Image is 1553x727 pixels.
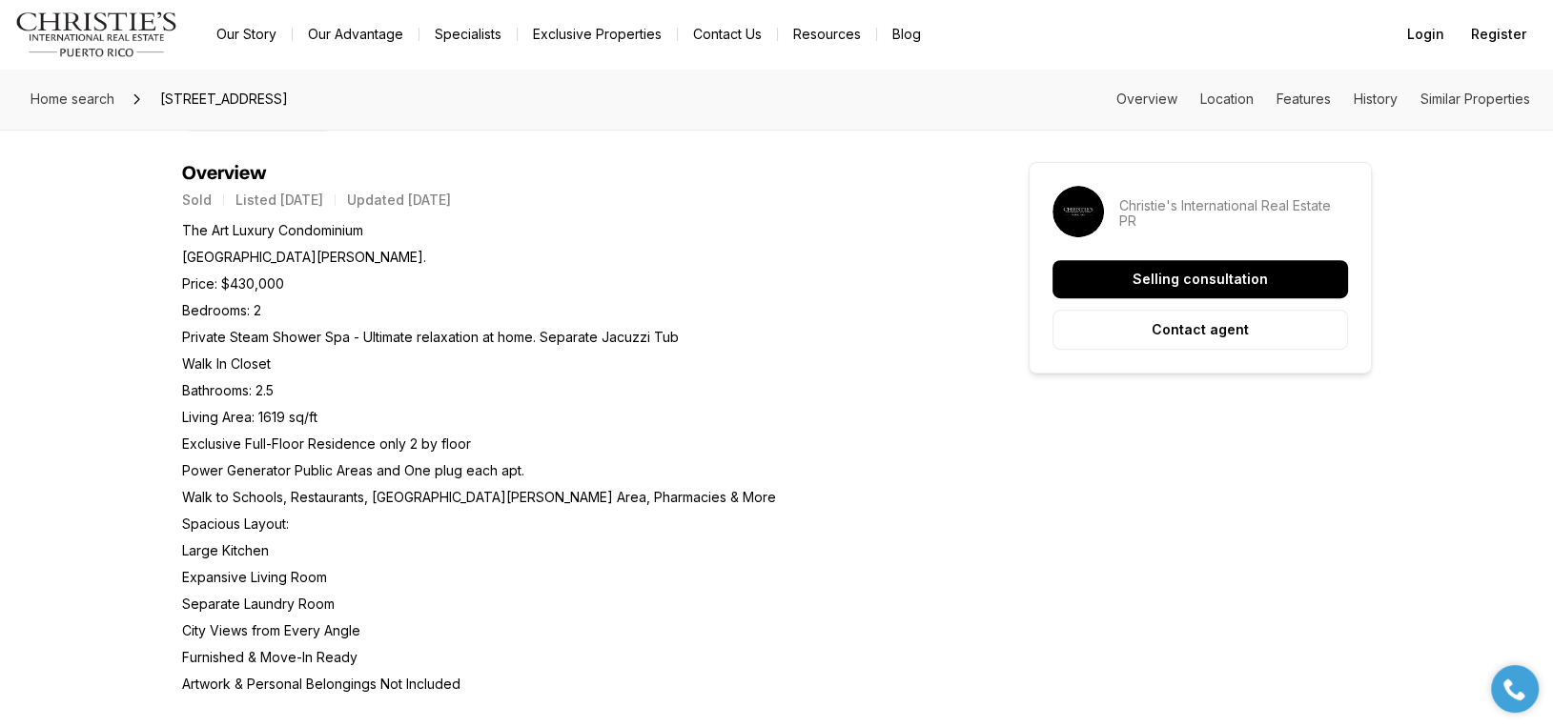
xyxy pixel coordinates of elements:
[778,21,876,48] a: Resources
[518,21,677,48] a: Exclusive Properties
[1460,15,1538,53] button: Register
[1407,27,1444,42] span: Login
[347,192,451,208] p: Updated [DATE]
[1119,198,1348,229] p: Christie's International Real Estate PR
[201,21,292,48] a: Our Story
[15,11,178,57] img: logo
[1200,91,1254,107] a: Skip to: Location
[1052,260,1348,298] button: Selling consultation
[1116,91,1530,107] nav: Page section menu
[182,162,960,185] h4: Overview
[235,192,323,208] p: Listed [DATE]
[293,21,419,48] a: Our Advantage
[1116,91,1177,107] a: Skip to: Overview
[182,192,212,208] p: Sold
[1133,272,1268,287] p: Selling consultation
[419,21,517,48] a: Specialists
[1277,91,1331,107] a: Skip to: Features
[1471,27,1526,42] span: Register
[1396,15,1456,53] button: Login
[1354,91,1398,107] a: Skip to: History
[1420,91,1530,107] a: Skip to: Similar Properties
[31,91,114,107] span: Home search
[877,21,936,48] a: Blog
[153,84,296,114] span: [STREET_ADDRESS]
[23,84,122,114] a: Home search
[1152,322,1249,337] p: Contact agent
[1052,310,1348,350] button: Contact agent
[678,21,777,48] button: Contact Us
